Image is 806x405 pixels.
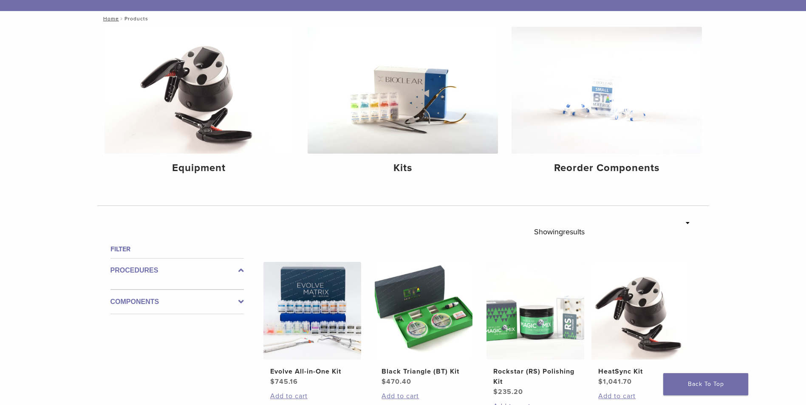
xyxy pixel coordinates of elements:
img: Equipment [104,27,294,154]
a: Back To Top [663,373,748,395]
p: Showing results [534,223,585,241]
h4: Filter [110,244,244,254]
a: Add to cart: “Evolve All-in-One Kit” [270,391,354,401]
nav: Products [97,11,709,26]
span: $ [493,388,498,396]
h4: Reorder Components [518,160,695,176]
label: Procedures [110,265,244,276]
h4: Kits [314,160,491,176]
img: Black Triangle (BT) Kit [375,262,472,360]
h2: Black Triangle (BT) Kit [382,366,466,377]
a: Rockstar (RS) Polishing KitRockstar (RS) Polishing Kit $235.20 [486,262,585,397]
a: Add to cart: “Black Triangle (BT) Kit” [382,391,466,401]
img: Reorder Components [512,27,702,154]
img: Kits [308,27,498,154]
a: Evolve All-in-One KitEvolve All-in-One Kit $745.16 [263,262,362,387]
a: Reorder Components [512,27,702,181]
h2: HeatSync Kit [598,366,682,377]
label: Components [110,297,244,307]
img: Evolve All-in-One Kit [263,262,361,360]
h4: Equipment [111,160,288,176]
h2: Rockstar (RS) Polishing Kit [493,366,577,387]
img: HeatSync Kit [591,262,689,360]
span: / [119,17,124,21]
bdi: 745.16 [270,377,298,386]
span: $ [598,377,603,386]
bdi: 470.40 [382,377,411,386]
span: $ [270,377,275,386]
bdi: 1,041.70 [598,377,632,386]
a: Home [101,16,119,22]
a: Equipment [104,27,294,181]
h2: Evolve All-in-One Kit [270,366,354,377]
span: $ [382,377,386,386]
img: Rockstar (RS) Polishing Kit [486,262,584,360]
a: Add to cart: “HeatSync Kit” [598,391,682,401]
a: Kits [308,27,498,181]
bdi: 235.20 [493,388,523,396]
a: Black Triangle (BT) KitBlack Triangle (BT) Kit $470.40 [374,262,473,387]
a: HeatSync KitHeatSync Kit $1,041.70 [591,262,690,387]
